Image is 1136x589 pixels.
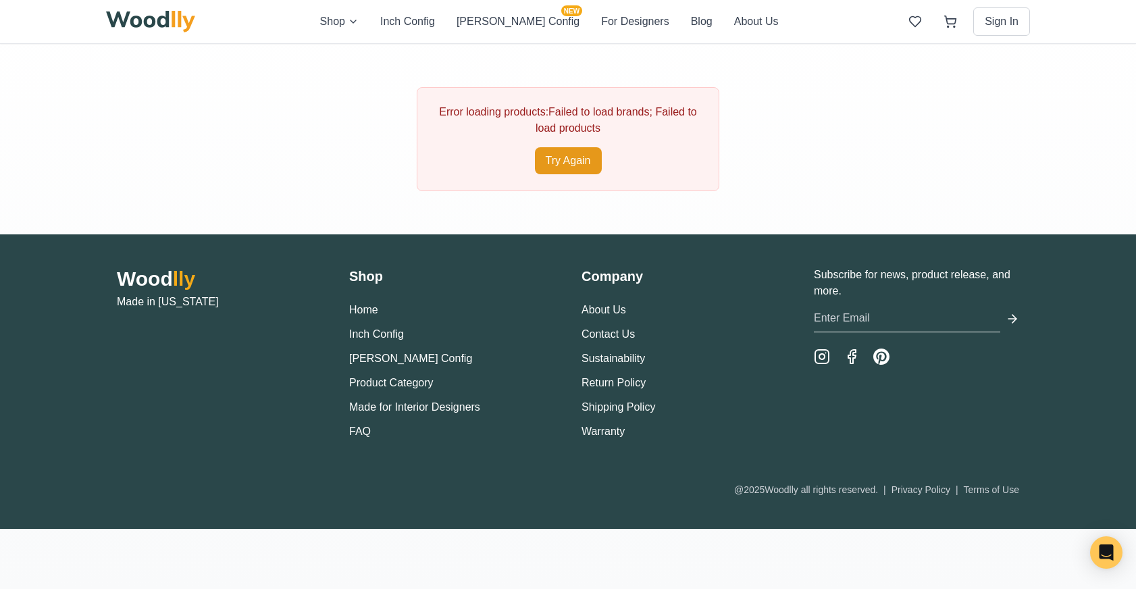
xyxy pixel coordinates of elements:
[601,14,669,30] button: For Designers
[582,328,635,340] a: Contact Us
[380,14,435,30] button: Inch Config
[117,267,322,291] h2: Wood
[349,351,472,367] button: [PERSON_NAME] Config
[434,104,702,136] p: Error loading products: Failed to load brands; Failed to load products
[582,401,655,413] a: Shipping Policy
[457,14,579,30] button: [PERSON_NAME] ConfigNEW
[117,294,322,310] p: Made in [US_STATE]
[173,267,195,290] span: lly
[873,349,889,365] a: Pinterest
[349,426,371,437] a: FAQ
[582,304,626,315] a: About Us
[349,377,434,388] a: Product Category
[582,377,646,388] a: Return Policy
[691,14,713,30] button: Blog
[814,267,1019,299] p: Subscribe for news, product release, and more.
[883,484,886,495] span: |
[956,484,958,495] span: |
[1090,536,1122,569] div: Open Intercom Messenger
[349,401,480,413] a: Made for Interior Designers
[964,484,1019,495] a: Terms of Use
[320,14,359,30] button: Shop
[582,426,625,437] a: Warranty
[582,267,787,286] h3: Company
[106,11,195,32] img: Woodlly
[734,483,1019,496] div: @ 2025 Woodlly all rights reserved.
[582,353,645,364] a: Sustainability
[814,349,830,365] a: Instagram
[892,484,950,495] a: Privacy Policy
[535,147,602,174] button: Try Again
[349,326,404,342] button: Inch Config
[349,304,378,315] a: Home
[561,5,582,16] span: NEW
[844,349,860,365] a: Facebook
[973,7,1030,36] button: Sign In
[734,14,779,30] button: About Us
[814,305,1000,332] input: Enter Email
[349,267,554,286] h3: Shop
